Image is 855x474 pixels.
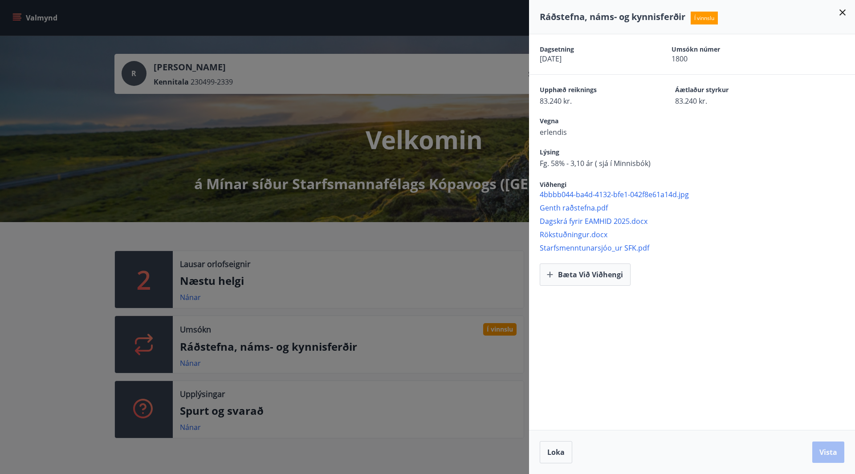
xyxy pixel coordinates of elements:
span: Áætlaður styrkur [675,85,779,96]
span: Vegna [540,117,644,127]
span: erlendis [540,127,644,137]
span: Í vinnslu [691,12,718,24]
span: [DATE] [540,54,640,64]
span: Upphæð reiknings [540,85,644,96]
span: Loka [547,447,565,457]
span: Viðhengi [540,180,566,189]
span: Genth raðstefna.pdf [540,203,855,213]
span: Umsókn númer [672,45,772,54]
span: Lýsing [540,148,651,158]
button: Loka [540,441,572,463]
span: Starfsmenntunarsjóo_ur SFK.pdf [540,243,855,253]
span: Dagskrá fyrir EAMHID 2025.docx [540,216,855,226]
span: Dagsetning [540,45,640,54]
span: 1800 [672,54,772,64]
span: 83.240 kr. [675,96,779,106]
span: 4bbbb044-ba4d-4132-bfe1-042f8e61a14d.jpg [540,190,855,199]
span: Ráðstefna, náms- og kynnisferðir [540,11,685,23]
span: Rökstuðningur.docx [540,230,855,239]
span: Fg. 58% - 3,10 ár ( sjá í Minnisbók) [540,158,651,168]
span: 83.240 kr. [540,96,644,106]
button: Bæta við viðhengi [540,263,631,286]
